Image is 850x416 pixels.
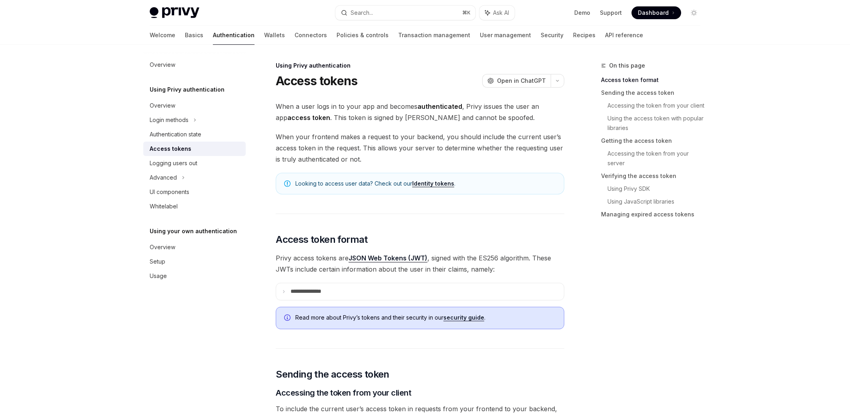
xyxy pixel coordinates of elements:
a: API reference [605,26,643,45]
span: Ask AI [493,9,509,17]
a: Security [541,26,563,45]
span: Sending the access token [276,368,389,381]
a: Identity tokens [412,180,454,187]
button: Open in ChatGPT [482,74,551,88]
a: Support [600,9,622,17]
button: Toggle dark mode [688,6,700,19]
div: Overview [150,60,175,70]
div: Access tokens [150,144,191,154]
div: Setup [150,257,165,266]
strong: access token [287,114,330,122]
a: Verifying the access token [601,170,707,182]
a: Managing expired access tokens [601,208,707,221]
span: When a user logs in to your app and becomes , Privy issues the user an app . This token is signed... [276,101,564,123]
a: Basics [185,26,203,45]
span: Open in ChatGPT [497,77,546,85]
a: Dashboard [631,6,681,19]
button: Search...⌘K [335,6,475,20]
div: Search... [351,8,373,18]
span: Privy access tokens are , signed with the ES256 algorithm. These JWTs include certain information... [276,252,564,275]
div: Logging users out [150,158,197,168]
a: Access token format [601,74,707,86]
div: Using Privy authentication [276,62,564,70]
a: Welcome [150,26,175,45]
a: Using the access token with popular libraries [607,112,707,134]
a: Policies & controls [337,26,389,45]
h5: Using your own authentication [150,226,237,236]
div: Whitelabel [150,202,178,211]
a: Overview [143,98,246,113]
div: UI components [150,187,189,197]
div: Overview [150,101,175,110]
a: Using JavaScript libraries [607,195,707,208]
div: Overview [150,242,175,252]
a: Recipes [573,26,595,45]
div: Advanced [150,173,177,182]
a: Accessing the token from your client [607,99,707,112]
a: Access tokens [143,142,246,156]
a: security guide [443,314,484,321]
a: Wallets [264,26,285,45]
a: Demo [574,9,590,17]
a: Getting the access token [601,134,707,147]
span: When your frontend makes a request to your backend, you should include the current user’s access ... [276,131,564,165]
a: UI components [143,185,246,199]
h5: Using Privy authentication [150,85,225,94]
span: Access token format [276,233,368,246]
button: Ask AI [479,6,515,20]
a: Sending the access token [601,86,707,99]
span: ⌘ K [462,10,471,16]
a: Setup [143,254,246,269]
strong: authenticated [417,102,462,110]
a: Accessing the token from your server [607,147,707,170]
div: Usage [150,271,167,281]
a: Overview [143,58,246,72]
a: Using Privy SDK [607,182,707,195]
a: User management [480,26,531,45]
img: light logo [150,7,199,18]
svg: Note [284,180,291,187]
span: Dashboard [638,9,669,17]
a: Connectors [295,26,327,45]
a: Overview [143,240,246,254]
a: Whitelabel [143,199,246,214]
a: Logging users out [143,156,246,170]
div: Login methods [150,115,188,125]
a: JSON Web Tokens (JWT) [349,254,427,262]
span: Looking to access user data? Check out our . [295,180,556,188]
span: On this page [609,61,645,70]
a: Usage [143,269,246,283]
svg: Info [284,314,292,322]
span: Accessing the token from your client [276,387,411,398]
a: Transaction management [398,26,470,45]
a: Authentication state [143,127,246,142]
span: Read more about Privy’s tokens and their security in our . [295,314,556,322]
h1: Access tokens [276,74,357,88]
div: Authentication state [150,130,201,139]
a: Authentication [213,26,255,45]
